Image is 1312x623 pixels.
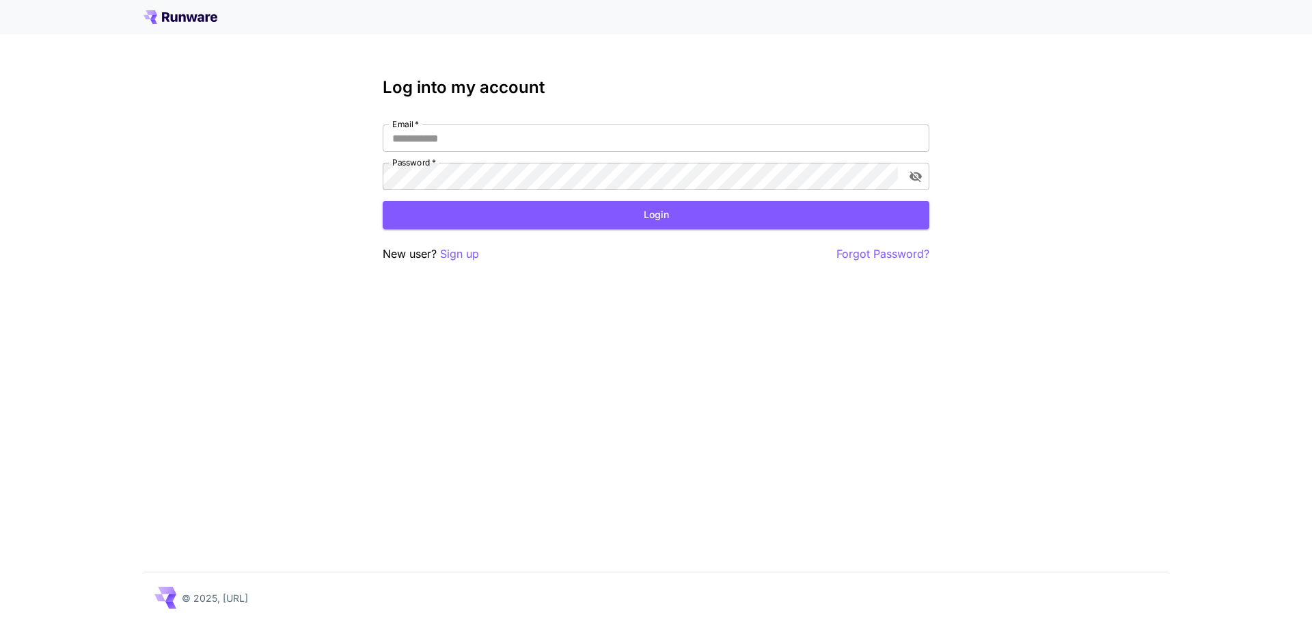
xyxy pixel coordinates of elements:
[392,157,436,168] label: Password
[903,164,928,189] button: toggle password visibility
[440,246,479,263] button: Sign up
[182,591,248,605] p: © 2025, [URL]
[383,246,479,263] p: New user?
[383,201,929,229] button: Login
[383,78,929,97] h3: Log into my account
[836,246,929,263] button: Forgot Password?
[392,118,419,130] label: Email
